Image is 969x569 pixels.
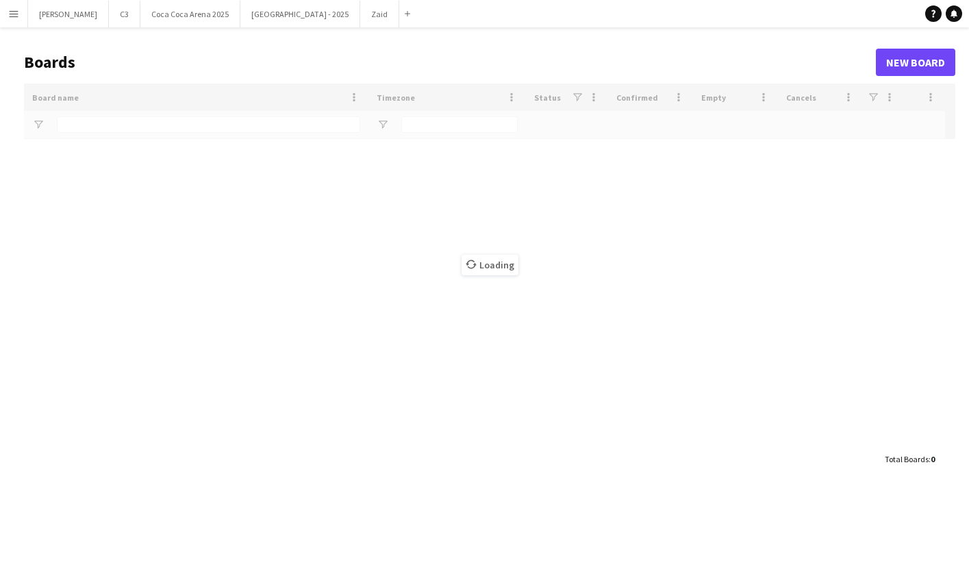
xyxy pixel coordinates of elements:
[462,255,518,275] span: Loading
[876,49,955,76] a: New Board
[140,1,240,27] button: Coca Coca Arena 2025
[885,454,929,464] span: Total Boards
[360,1,399,27] button: Zaid
[885,446,935,472] div: :
[109,1,140,27] button: C3
[24,52,876,73] h1: Boards
[240,1,360,27] button: [GEOGRAPHIC_DATA] - 2025
[931,454,935,464] span: 0
[28,1,109,27] button: [PERSON_NAME]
